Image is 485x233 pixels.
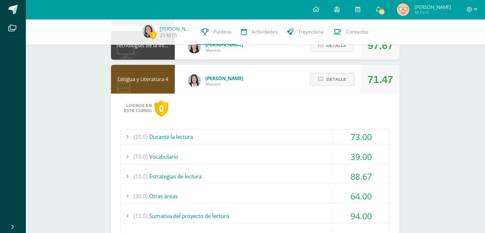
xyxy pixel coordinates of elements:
[188,41,201,53] img: dbcf09110664cdb6f63fe058abfafc14.png
[188,74,201,87] img: fd1196377973db38ffd7ffd912a4bf7e.png
[160,26,192,32] a: [PERSON_NAME]
[124,103,152,113] span: Logros en este curso:
[332,169,390,184] div: 88.67
[368,65,393,94] div: 71.47
[236,19,282,45] a: Actividades
[298,28,324,35] span: Trayectoria
[414,4,451,10] span: [PERSON_NAME]
[326,73,346,85] span: Detalle
[205,81,243,87] span: Maestro
[134,130,148,144] span: (20.0)
[142,25,155,38] img: 56061778b055c7d63f82c18fcbe4ed22.png
[111,31,175,60] div: Tecnologías de la Información y la Comunicación 4
[205,75,243,81] span: [PERSON_NAME]
[111,65,175,94] div: Lengua y Literatura 4
[332,130,390,144] div: 73.00
[121,209,390,223] div: Sumativa del proyecto de lectura
[134,169,148,184] span: (10.0)
[310,73,355,86] button: Detalle
[121,130,390,144] div: Durante la lectura
[310,39,355,52] button: Detalle
[332,149,390,164] div: 39.00
[252,28,277,35] span: Actividades
[205,48,243,53] span: Maestro
[121,189,390,203] div: Otras áreas
[134,209,148,223] span: (10.0)
[134,189,148,203] span: (30.0)
[154,100,168,117] div: 0
[121,149,390,164] div: Vocabulario
[397,3,409,16] img: df3cb98666e6427fce47a61e37c3f2bf.png
[378,8,385,15] span: 22
[134,149,148,164] span: (10.0)
[328,19,373,45] a: Contactos
[121,169,390,184] div: Estrategias de lectura
[196,19,236,45] a: Punteos
[368,31,393,60] div: 97.67
[414,10,451,15] span: Mi Perfil
[282,19,328,45] a: Trayectoria
[332,189,390,203] div: 64.00
[160,32,177,39] a: 213015
[332,209,390,223] div: 94.00
[150,31,157,39] span: 3
[346,28,368,35] span: Contactos
[213,28,231,35] span: Punteos
[326,40,346,51] span: Detalle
